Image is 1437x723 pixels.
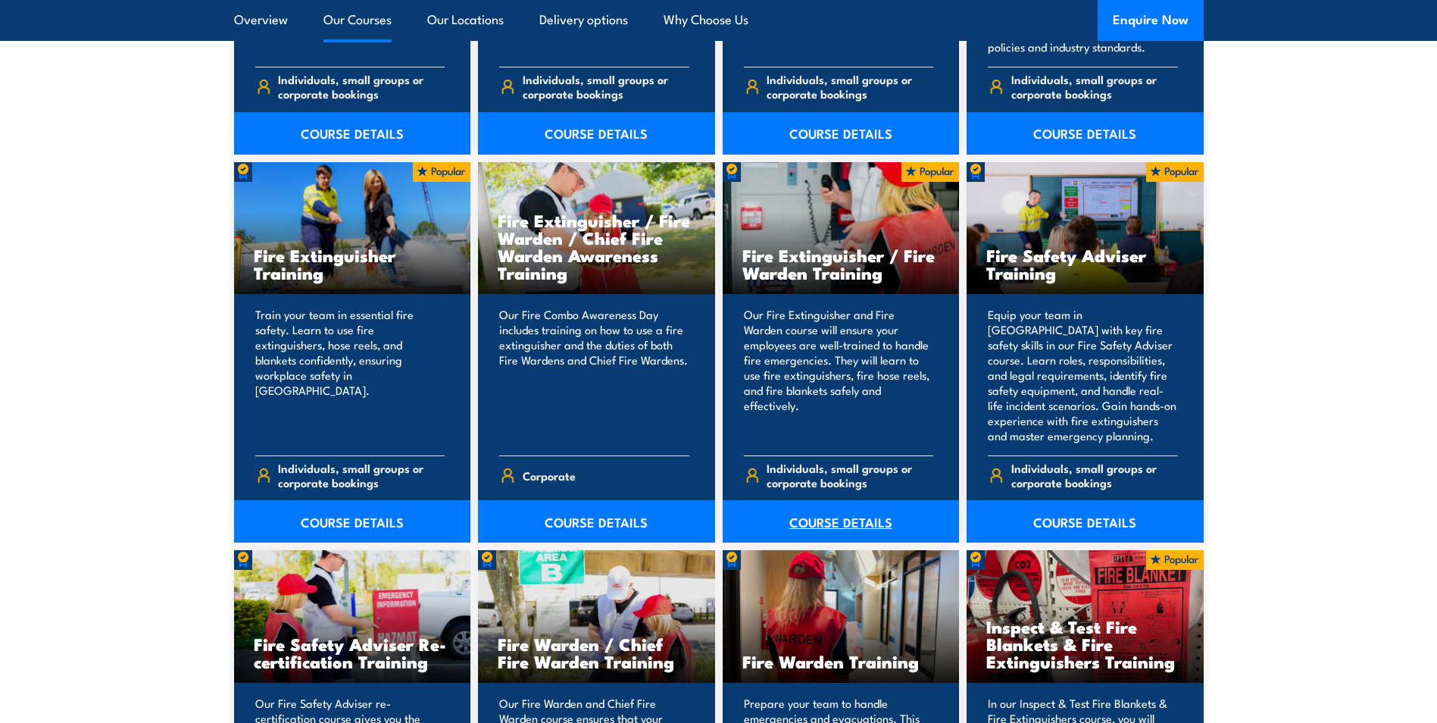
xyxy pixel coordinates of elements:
[523,72,689,101] span: Individuals, small groups or corporate bookings
[278,461,445,490] span: Individuals, small groups or corporate bookings
[723,112,960,155] a: COURSE DETAILS
[967,112,1204,155] a: COURSE DETAILS
[986,618,1184,670] h3: Inspect & Test Fire Blankets & Fire Extinguishers Training
[499,307,689,443] p: Our Fire Combo Awareness Day includes training on how to use a fire extinguisher and the duties o...
[254,246,451,281] h3: Fire Extinguisher Training
[234,500,471,543] a: COURSE DETAILS
[767,72,933,101] span: Individuals, small groups or corporate bookings
[723,500,960,543] a: COURSE DETAILS
[498,211,695,281] h3: Fire Extinguisher / Fire Warden / Chief Fire Warden Awareness Training
[278,72,445,101] span: Individuals, small groups or corporate bookings
[255,307,445,443] p: Train your team in essential fire safety. Learn to use fire extinguishers, hose reels, and blanke...
[1011,461,1178,490] span: Individuals, small groups or corporate bookings
[478,500,715,543] a: COURSE DETAILS
[967,500,1204,543] a: COURSE DETAILS
[742,246,940,281] h3: Fire Extinguisher / Fire Warden Training
[744,307,934,443] p: Our Fire Extinguisher and Fire Warden course will ensure your employees are well-trained to handl...
[986,246,1184,281] h3: Fire Safety Adviser Training
[478,112,715,155] a: COURSE DETAILS
[498,635,695,670] h3: Fire Warden / Chief Fire Warden Training
[988,307,1178,443] p: Equip your team in [GEOGRAPHIC_DATA] with key fire safety skills in our Fire Safety Adviser cours...
[742,653,940,670] h3: Fire Warden Training
[523,464,576,487] span: Corporate
[254,635,451,670] h3: Fire Safety Adviser Re-certification Training
[1011,72,1178,101] span: Individuals, small groups or corporate bookings
[767,461,933,490] span: Individuals, small groups or corporate bookings
[234,112,471,155] a: COURSE DETAILS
